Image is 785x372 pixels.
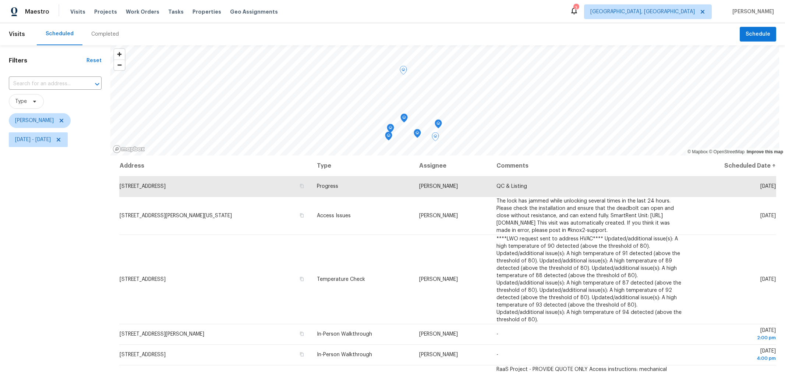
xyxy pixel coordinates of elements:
[385,132,392,143] div: Map marker
[496,332,498,337] span: -
[114,60,125,70] button: Zoom out
[419,213,458,218] span: [PERSON_NAME]
[120,332,204,337] span: [STREET_ADDRESS][PERSON_NAME]
[120,213,232,218] span: [STREET_ADDRESS][PERSON_NAME][US_STATE]
[590,8,695,15] span: [GEOGRAPHIC_DATA], [GEOGRAPHIC_DATA]
[91,31,119,38] div: Completed
[120,184,166,189] span: [STREET_ADDRESS]
[688,155,776,176] th: Scheduled Date ↑
[400,66,407,77] div: Map marker
[92,79,102,89] button: Open
[317,352,372,357] span: In-Person Walkthrough
[119,155,311,176] th: Address
[298,183,305,189] button: Copy Address
[15,98,27,105] span: Type
[120,277,166,282] span: [STREET_ADDRESS]
[168,9,184,14] span: Tasks
[491,155,688,176] th: Comments
[46,30,74,37] div: Scheduled
[760,213,776,218] span: [DATE]
[687,149,708,154] a: Mapbox
[110,45,779,155] canvas: Map
[709,149,745,154] a: OpenStreetMap
[694,348,776,362] span: [DATE]
[15,117,54,124] span: [PERSON_NAME]
[298,330,305,337] button: Copy Address
[230,8,278,15] span: Geo Assignments
[496,184,527,189] span: QC & Listing
[413,155,491,176] th: Assignee
[400,114,408,125] div: Map marker
[496,352,498,357] span: -
[694,334,776,341] div: 2:00 pm
[9,26,25,42] span: Visits
[94,8,117,15] span: Projects
[15,136,51,143] span: [DATE] - [DATE]
[86,57,102,64] div: Reset
[414,129,421,140] div: Map marker
[25,8,49,15] span: Maestro
[311,155,414,176] th: Type
[114,49,125,60] button: Zoom in
[120,352,166,357] span: [STREET_ADDRESS]
[419,277,458,282] span: [PERSON_NAME]
[740,27,776,42] button: Schedule
[760,277,776,282] span: [DATE]
[192,8,221,15] span: Properties
[70,8,85,15] span: Visits
[419,184,458,189] span: [PERSON_NAME]
[747,149,783,154] a: Improve this map
[496,236,682,322] span: ****LWO request sent to address HVAC**** Updated/additional issue(s): A high temperature of 90 de...
[9,57,86,64] h1: Filters
[694,355,776,362] div: 4:00 pm
[9,78,81,90] input: Search for an address...
[298,212,305,219] button: Copy Address
[317,213,351,218] span: Access Issues
[746,30,770,39] span: Schedule
[496,198,674,233] span: The lock has jammed while unlocking several times in the last 24 hours. Please check the installa...
[760,184,776,189] span: [DATE]
[573,4,579,12] div: 3
[298,276,305,282] button: Copy Address
[317,332,372,337] span: In-Person Walkthrough
[729,8,774,15] span: [PERSON_NAME]
[432,132,439,144] div: Map marker
[694,328,776,341] span: [DATE]
[113,145,145,153] a: Mapbox homepage
[435,119,442,131] div: Map marker
[126,8,159,15] span: Work Orders
[317,184,338,189] span: Progress
[317,277,365,282] span: Temperature Check
[419,352,458,357] span: [PERSON_NAME]
[419,332,458,337] span: [PERSON_NAME]
[387,124,394,135] div: Map marker
[298,351,305,358] button: Copy Address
